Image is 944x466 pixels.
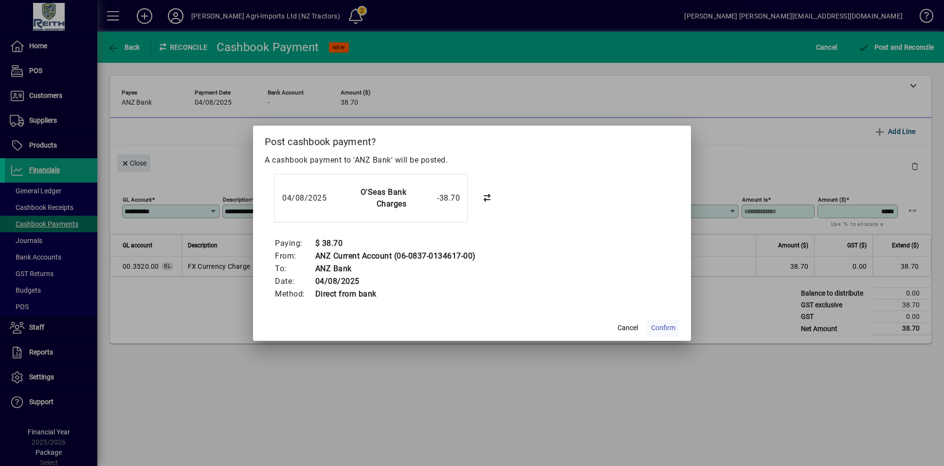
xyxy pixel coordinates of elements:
[315,250,476,262] td: ANZ Current Account (06-0837-0134617-00)
[315,237,476,250] td: $ 38.70
[274,262,315,275] td: To:
[274,275,315,288] td: Date:
[361,187,407,208] strong: O'Seas Bank Charges
[647,319,679,337] button: Confirm
[612,319,643,337] button: Cancel
[411,192,460,204] div: -38.70
[265,154,679,166] p: A cashbook payment to 'ANZ Bank' will be posted.
[315,262,476,275] td: ANZ Bank
[315,288,476,300] td: Direct from bank
[274,237,315,250] td: Paying:
[617,323,638,333] span: Cancel
[282,192,321,204] div: 04/08/2025
[253,126,691,154] h2: Post cashbook payment?
[651,323,675,333] span: Confirm
[274,288,315,300] td: Method:
[315,275,476,288] td: 04/08/2025
[274,250,315,262] td: From:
